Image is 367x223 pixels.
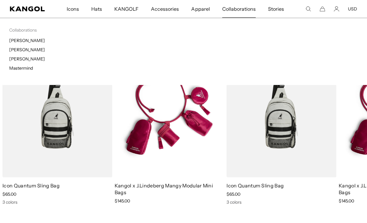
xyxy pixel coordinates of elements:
[320,6,325,12] button: Cart
[10,6,45,11] a: Kangol
[2,183,60,189] a: Icon Quantum Sling Bag
[224,40,336,205] div: 1 of 2
[9,38,45,43] a: [PERSON_NAME]
[334,6,339,12] a: Account
[227,40,336,177] img: Icon Quantum Sling Bag
[227,199,336,205] div: 3 colors
[9,47,45,52] a: [PERSON_NAME]
[9,65,33,71] a: Mastermind
[348,6,357,12] button: USD
[9,56,45,62] a: [PERSON_NAME]
[115,183,213,195] a: Kangol x J.Lindeberg Mangy Modular Mini Bags
[112,40,224,205] div: 2 of 2
[2,199,112,205] div: 3 colors
[227,191,240,197] span: $65.00
[2,191,16,197] span: $65.00
[115,40,224,177] img: Kangol x J.Lindeberg Mangy Modular Mini Bags
[115,198,130,204] span: $145.00
[306,6,311,12] summary: Search here
[227,183,284,189] a: Icon Quantum Sling Bag
[9,27,183,33] p: Collaborations
[2,40,112,177] img: Icon Quantum Sling Bag
[339,198,354,204] span: $145.00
